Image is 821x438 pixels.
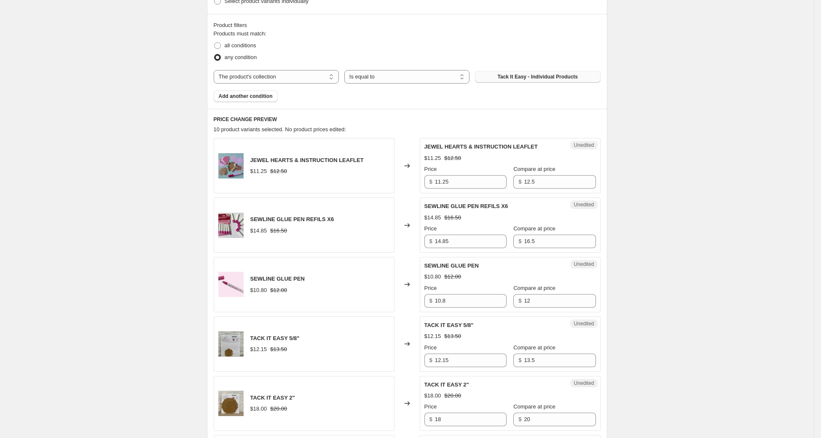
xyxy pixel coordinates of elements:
span: JEWEL HEARTS & INSTRUCTION LEAFLET [250,157,364,163]
span: any condition [225,54,257,60]
span: all conditions [225,42,256,49]
h6: PRICE CHANGE PREVIEW [214,116,601,123]
span: Price [424,403,437,410]
div: $11.25 [250,167,267,176]
img: glue-pen-product-only-lid-off_80x.jpg [218,272,244,297]
span: Tack It Easy - Individual Products [498,73,578,80]
strike: $12.00 [270,286,287,295]
span: Unedited [574,380,594,387]
span: SEWLINE GLUE PEN REFILS X6 [424,203,508,209]
img: 34e292d0-7c50-48dc-9fc3-61fb7be1100c_80x.jpg [218,391,244,416]
strike: $20.00 [444,392,461,400]
div: $14.85 [424,214,441,222]
span: TACK IT EASY 2" [424,381,469,388]
strike: $12.50 [444,154,461,162]
span: SEWLINE GLUE PEN REFILS X6 [250,216,334,222]
div: $18.00 [424,392,441,400]
span: SEWLINE GLUE PEN [424,262,479,269]
div: $12.15 [250,345,267,354]
span: Unedited [574,320,594,327]
span: $ [429,178,432,185]
span: $ [429,357,432,363]
span: $ [429,238,432,244]
div: Product filters [214,21,601,30]
span: TACK IT EASY 5/8" [424,322,474,328]
span: Price [424,225,437,232]
strike: $16.50 [444,214,461,222]
span: Compare at price [513,166,555,172]
span: Unedited [574,201,594,208]
span: $ [518,238,521,244]
div: $14.85 [250,227,267,235]
span: $ [518,416,521,422]
strike: $16.50 [270,227,287,235]
span: 10 product variants selected. No product prices edited: [214,126,346,132]
span: Price [424,344,437,351]
strike: $12.00 [444,273,461,281]
div: $18.00 [250,405,267,413]
span: Add another condition [219,93,273,100]
span: Unedited [574,261,594,268]
strike: $20.00 [270,405,287,413]
span: $ [518,297,521,304]
div: $12.15 [424,332,441,341]
span: $ [518,178,521,185]
span: Compare at price [513,225,555,232]
span: Compare at price [513,403,555,410]
img: 6packgluerefillssized_80x.jpg [218,213,244,238]
span: Price [424,285,437,291]
img: Jewel_Heart_Image_80x.png [218,153,244,178]
button: Add another condition [214,90,278,102]
button: Tack It Easy - Individual Products [475,71,600,83]
div: $11.25 [424,154,441,162]
strike: $13.50 [444,332,461,341]
span: TACK IT EASY 5/8" [250,335,300,341]
span: Price [424,166,437,172]
span: JEWEL HEARTS & INSTRUCTION LEAFLET [424,143,538,150]
span: Unedited [574,142,594,149]
span: $ [429,297,432,304]
img: 9f194376-74b7-4bd1-bb2b-9e46603768f5_80x.jpg [218,331,244,357]
span: Products must match: [214,30,267,37]
span: Compare at price [513,344,555,351]
span: $ [518,357,521,363]
span: $ [429,416,432,422]
div: $10.80 [250,286,267,295]
span: TACK IT EASY 2" [250,395,295,401]
span: SEWLINE GLUE PEN [250,276,305,282]
div: $10.80 [424,273,441,281]
strike: $13.50 [270,345,287,354]
span: Compare at price [513,285,555,291]
strike: $12.50 [270,167,287,176]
